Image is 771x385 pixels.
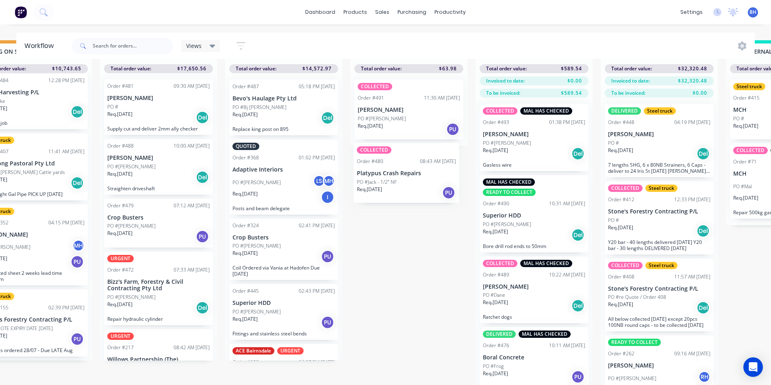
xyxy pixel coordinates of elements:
[393,6,430,18] div: purchasing
[611,77,650,85] span: Invoiced to date:
[486,77,525,85] span: Invoiced to date:
[371,6,393,18] div: sales
[15,6,27,18] img: Factory
[486,89,520,97] span: To be invoiced:
[678,77,707,85] span: $32,320.48
[743,357,763,377] div: Open Intercom Messenger
[177,65,206,72] span: $17,650.56
[561,89,582,97] span: $589.54
[24,41,58,51] div: Workflow
[93,38,173,54] input: Search for orders...
[678,65,707,72] span: $32,320.48
[676,6,707,18] div: settings
[561,65,582,72] span: $589.54
[611,65,652,72] span: Total order value:
[749,9,756,16] span: BH
[302,65,332,72] span: $14,572.97
[567,77,582,85] span: $0.00
[486,65,527,72] span: Total order value:
[111,65,151,72] span: Total order value:
[611,89,645,97] span: To be invoiced:
[439,65,457,72] span: $63.98
[361,65,402,72] span: Total order value:
[693,89,707,97] span: $0.00
[430,6,470,18] div: productivity
[52,65,81,72] span: $10,743.65
[339,6,371,18] div: products
[301,6,339,18] a: dashboard
[236,65,276,72] span: Total order value:
[186,41,202,50] span: Views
